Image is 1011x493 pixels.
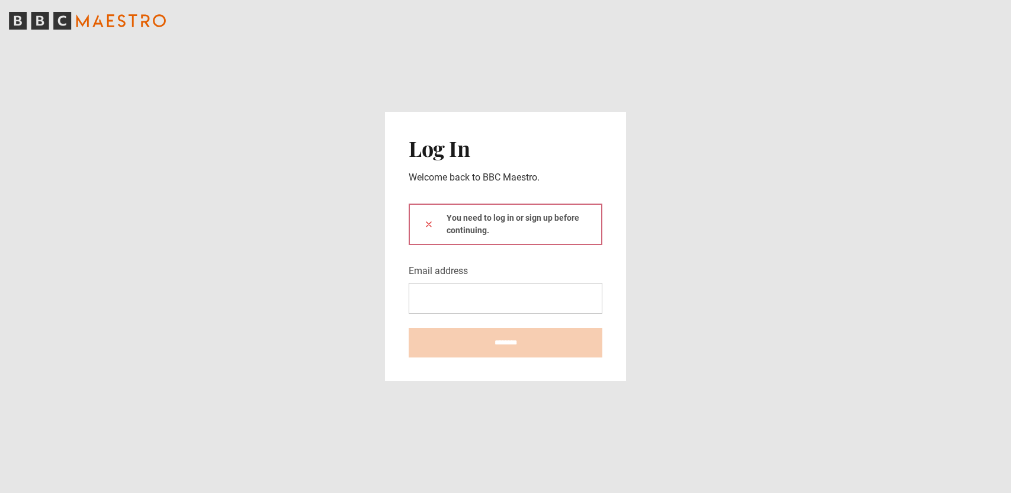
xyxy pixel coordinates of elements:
[9,12,166,30] svg: BBC Maestro
[409,204,602,245] div: You need to log in or sign up before continuing.
[409,170,602,185] p: Welcome back to BBC Maestro.
[409,264,468,278] label: Email address
[409,136,602,160] h2: Log In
